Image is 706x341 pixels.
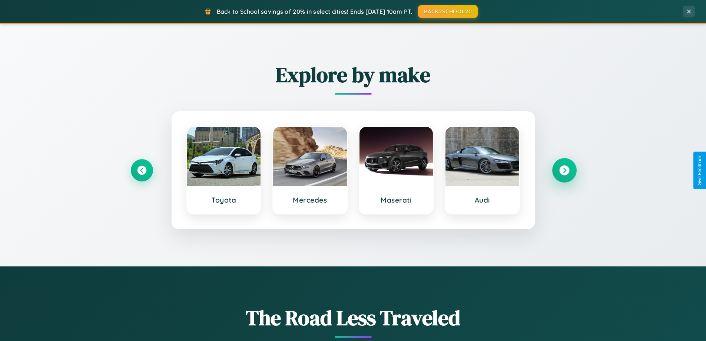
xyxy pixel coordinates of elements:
[281,196,339,204] h3: Mercedes
[217,8,412,15] span: Back to School savings of 20% in select cities! Ends [DATE] 10am PT.
[367,196,426,204] h3: Maserati
[131,60,576,89] h2: Explore by make
[453,196,512,204] h3: Audi
[131,304,576,332] h1: The Road Less Traveled
[418,5,478,18] button: BACK2SCHOOL20
[697,155,702,186] div: Give Feedback
[195,196,253,204] h3: Toyota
